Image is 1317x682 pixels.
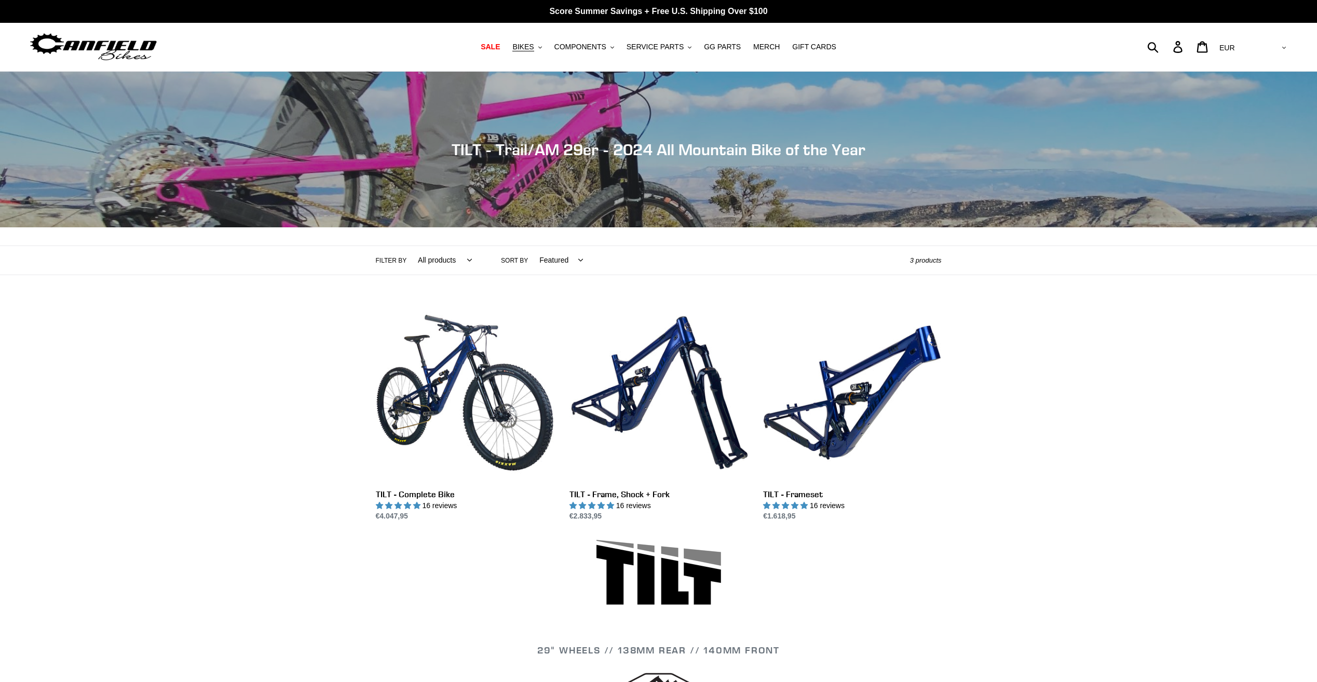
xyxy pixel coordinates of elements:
label: Sort by [501,256,528,265]
span: GIFT CARDS [792,43,836,51]
span: 29" WHEELS // 138mm REAR // 140mm FRONT [537,644,780,656]
span: TILT - Trail/AM 29er - 2024 All Mountain Bike of the Year [452,140,865,159]
a: GIFT CARDS [787,40,841,54]
button: SERVICE PARTS [621,40,697,54]
img: Canfield Bikes [29,31,158,63]
span: COMPONENTS [554,43,606,51]
label: Filter by [376,256,407,265]
span: SERVICE PARTS [627,43,684,51]
button: COMPONENTS [549,40,619,54]
a: MERCH [748,40,785,54]
input: Search [1153,35,1179,58]
button: BIKES [507,40,547,54]
span: SALE [481,43,500,51]
a: SALE [476,40,505,54]
a: GG PARTS [699,40,746,54]
span: MERCH [753,43,780,51]
span: 3 products [910,256,942,264]
span: BIKES [512,43,534,51]
span: GG PARTS [704,43,741,51]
